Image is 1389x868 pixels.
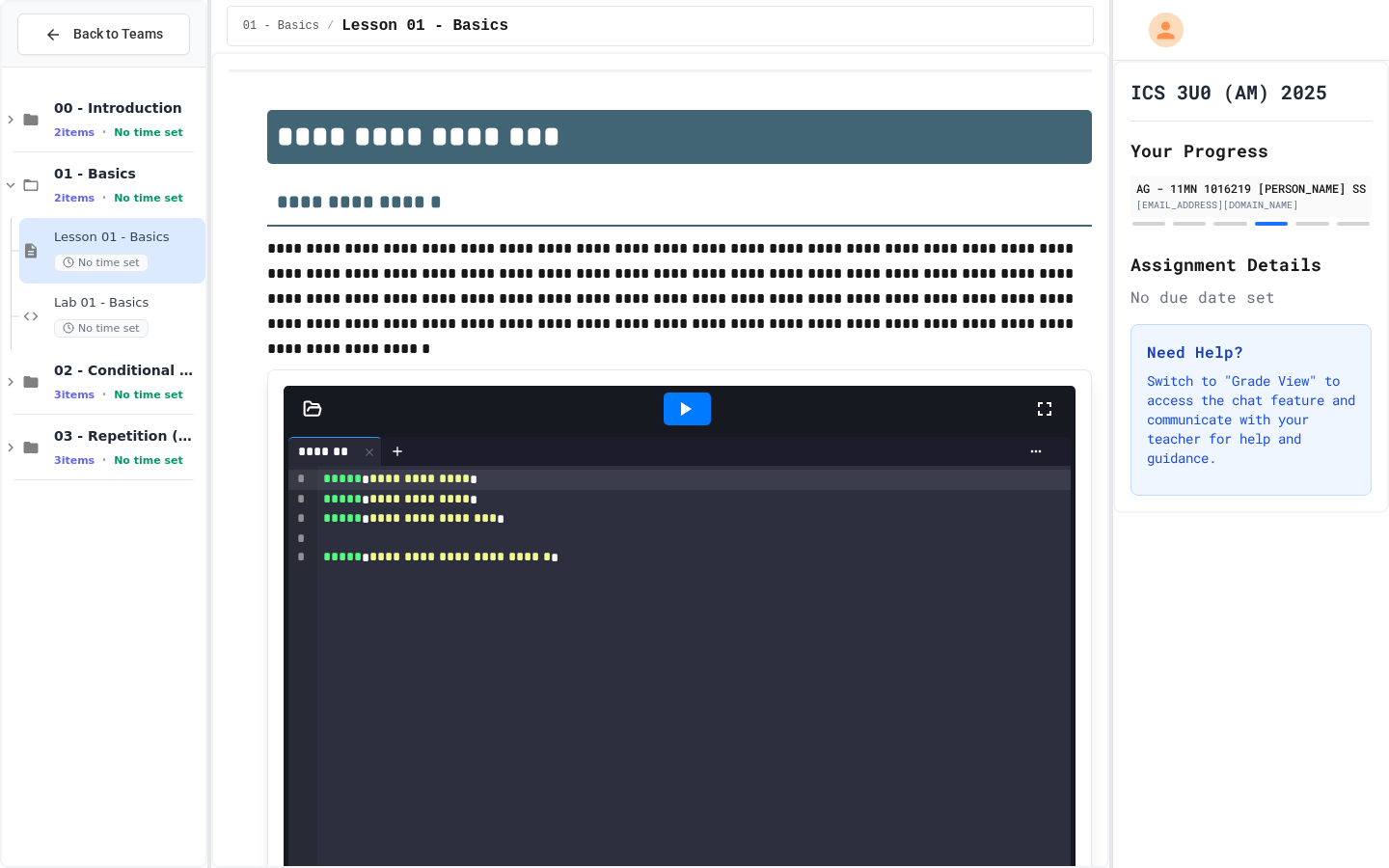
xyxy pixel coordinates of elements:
[1129,8,1188,52] div: My Account
[54,165,202,182] span: 01 - Basics
[73,24,163,44] span: Back to Teams
[114,126,183,139] span: No time set
[102,452,106,468] span: •
[1147,371,1355,468] p: Switch to "Grade View" to access the chat feature and communicate with your teacher for help and ...
[54,319,149,338] span: No time set
[114,389,183,401] span: No time set
[243,18,319,34] span: 01 - Basics
[17,14,190,55] button: Back to Teams
[1136,198,1366,212] div: [EMAIL_ADDRESS][DOMAIN_NAME]
[114,192,183,204] span: No time set
[54,427,202,445] span: 03 - Repetition (while and for)
[102,124,106,140] span: •
[327,18,334,34] span: /
[54,230,202,246] span: Lesson 01 - Basics
[54,295,202,312] span: Lab 01 - Basics
[1130,137,1372,164] h2: Your Progress
[1130,285,1372,309] div: No due date set
[54,254,149,272] span: No time set
[54,362,202,379] span: 02 - Conditional Statements (if)
[114,454,183,467] span: No time set
[1130,78,1327,105] h1: ICS 3U0 (AM) 2025
[1147,340,1355,364] h3: Need Help?
[54,192,95,204] span: 2 items
[54,389,95,401] span: 3 items
[102,387,106,402] span: •
[54,454,95,467] span: 3 items
[341,14,508,38] span: Lesson 01 - Basics
[54,126,95,139] span: 2 items
[54,99,202,117] span: 00 - Introduction
[102,190,106,205] span: •
[1130,251,1372,278] h2: Assignment Details
[1136,179,1366,197] div: AG - 11MN 1016219 [PERSON_NAME] SS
